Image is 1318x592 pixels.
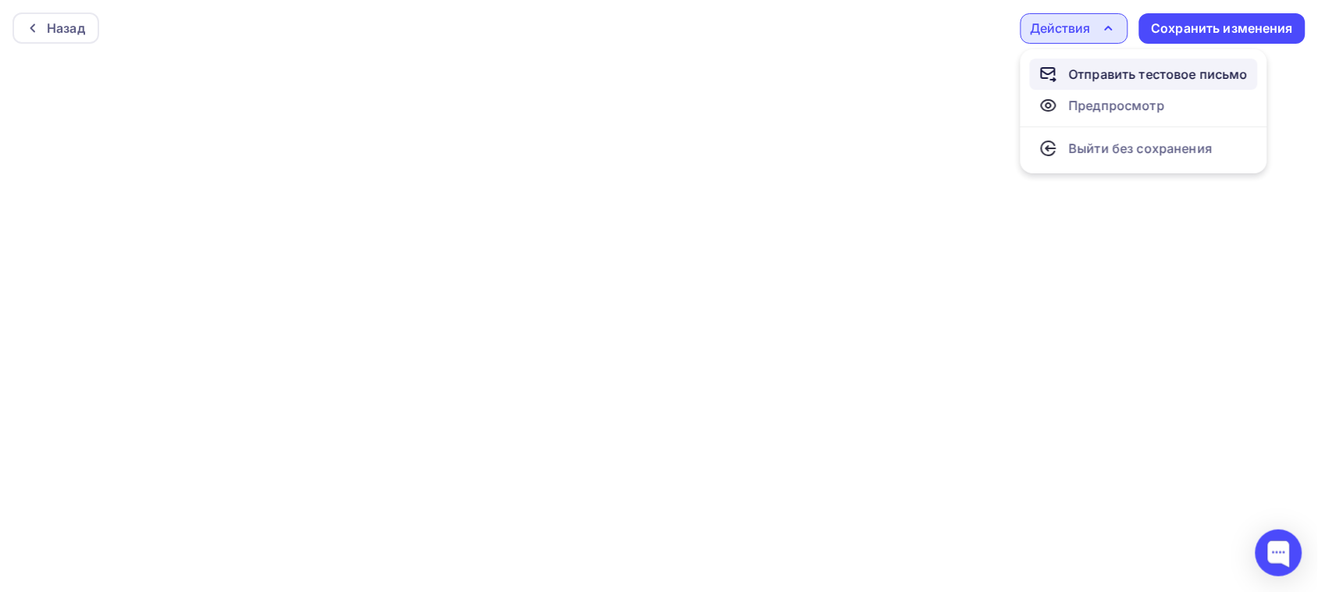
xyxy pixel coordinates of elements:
div: Действия [1031,19,1091,37]
div: Сохранить изменения [1152,20,1294,37]
div: Отправить тестовое письмо [1069,65,1249,84]
ul: Действия [1021,49,1267,173]
div: Выйти без сохранения [1069,139,1213,158]
div: Назад [47,19,85,37]
button: Действия [1021,13,1128,44]
div: Предпросмотр [1069,96,1165,115]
